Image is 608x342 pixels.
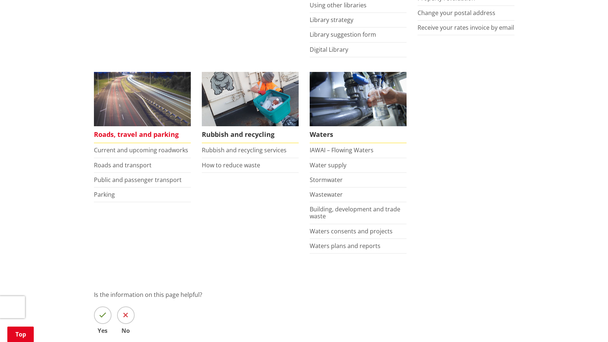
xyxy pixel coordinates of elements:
[310,16,353,24] a: Library strategy
[94,190,115,199] a: Parking
[94,328,112,334] span: Yes
[94,290,514,299] p: Is the information on this page helpful?
[94,72,191,143] a: Roads, travel and parking Roads, travel and parking
[310,72,407,127] img: Water treatment
[310,46,348,54] a: Digital Library
[94,161,152,169] a: Roads and transport
[7,327,34,342] a: Top
[202,161,260,169] a: How to reduce waste
[310,146,374,154] a: IAWAI – Flowing Waters
[310,205,400,220] a: Building, development and trade waste
[202,72,299,143] a: Rubbish and recycling
[574,311,601,338] iframe: Messenger Launcher
[310,30,376,39] a: Library suggestion form
[202,126,299,143] span: Rubbish and recycling
[310,1,367,9] a: Using other libraries
[310,227,393,235] a: Waters consents and projects
[202,72,299,127] img: Rubbish and recycling
[418,23,514,32] a: Receive your rates invoice by email
[117,328,135,334] span: No
[94,146,188,154] a: Current and upcoming roadworks
[310,126,407,143] span: Waters
[310,242,381,250] a: Waters plans and reports
[418,9,495,17] a: Change your postal address
[310,190,343,199] a: Wastewater
[202,146,287,154] a: Rubbish and recycling services
[310,72,407,143] a: Waters
[94,176,182,184] a: Public and passenger transport
[310,161,346,169] a: Water supply
[94,126,191,143] span: Roads, travel and parking
[94,72,191,127] img: Roads, travel and parking
[310,176,343,184] a: Stormwater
